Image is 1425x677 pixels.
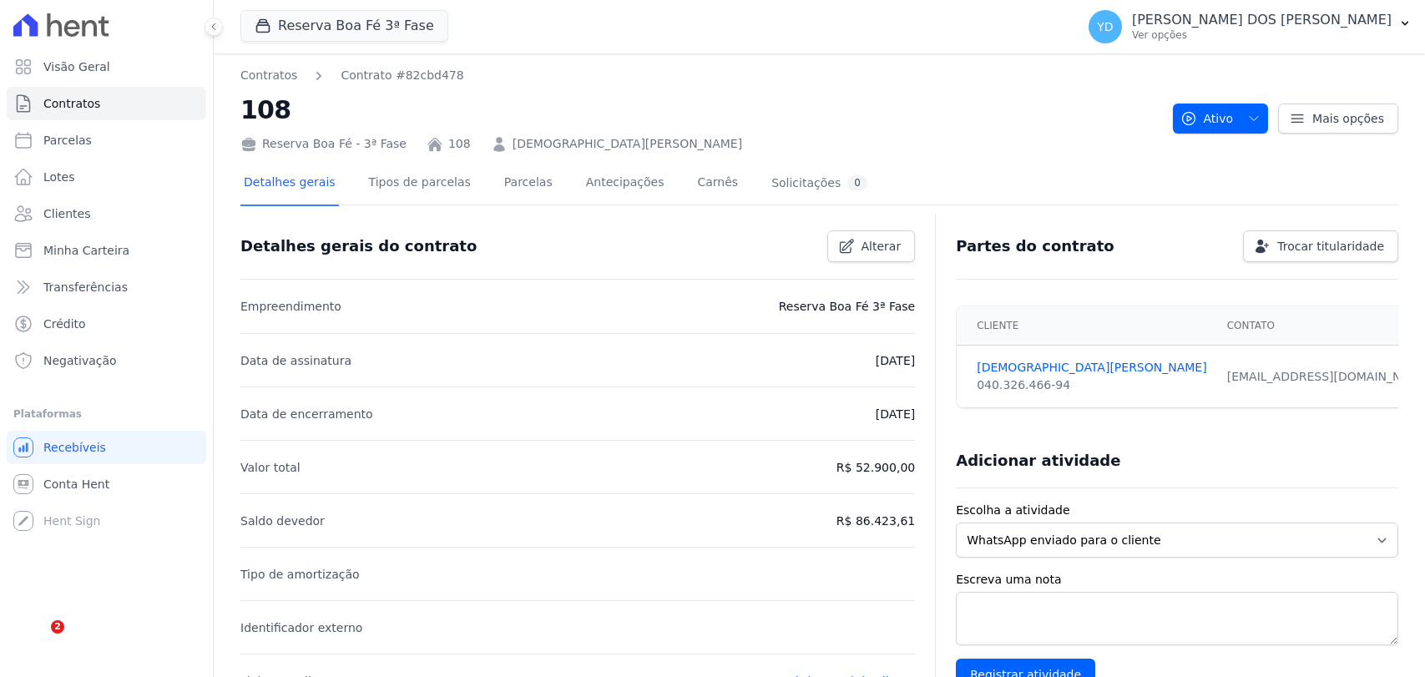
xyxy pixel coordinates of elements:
a: Contratos [7,87,206,120]
p: R$ 52.900,00 [836,457,915,477]
p: [PERSON_NAME] DOS [PERSON_NAME] [1132,12,1392,28]
a: Transferências [7,270,206,304]
a: Minha Carteira [7,234,206,267]
span: Conta Hent [43,476,109,493]
span: Parcelas [43,132,92,149]
p: Data de encerramento [240,404,373,424]
span: Transferências [43,279,128,296]
span: Minha Carteira [43,242,129,259]
a: [DEMOGRAPHIC_DATA][PERSON_NAME] [513,135,742,153]
span: Lotes [43,169,75,185]
a: Contrato #82cbd478 [341,67,463,84]
a: Solicitações0 [768,162,871,206]
span: Recebíveis [43,439,106,456]
span: Alterar [862,238,902,255]
label: Escreva uma nota [956,571,1398,589]
p: [DATE] [876,351,915,371]
a: Recebíveis [7,431,206,464]
p: [DATE] [876,404,915,424]
span: Trocar titularidade [1277,238,1384,255]
a: [DEMOGRAPHIC_DATA][PERSON_NAME] [977,359,1206,376]
a: Lotes [7,160,206,194]
p: R$ 86.423,61 [836,511,915,531]
a: Alterar [827,230,916,262]
p: Identificador externo [240,618,362,638]
p: Saldo devedor [240,511,325,531]
nav: Breadcrumb [240,67,464,84]
p: Valor total [240,457,301,477]
span: Mais opções [1312,110,1384,127]
span: Contratos [43,95,100,112]
a: Detalhes gerais [240,162,339,206]
span: Crédito [43,316,86,332]
th: Cliente [957,306,1216,346]
button: Ativo [1173,104,1269,134]
div: Reserva Boa Fé - 3ª Fase [240,135,407,153]
label: Escolha a atividade [956,502,1398,519]
h3: Detalhes gerais do contrato [240,236,477,256]
span: Visão Geral [43,58,110,75]
p: Reserva Boa Fé 3ª Fase [779,296,915,316]
span: YD [1097,21,1113,33]
a: Trocar titularidade [1243,230,1398,262]
a: Parcelas [7,124,206,157]
h3: Adicionar atividade [956,451,1120,471]
a: Visão Geral [7,50,206,83]
button: Reserva Boa Fé 3ª Fase [240,10,448,42]
a: Negativação [7,344,206,377]
div: Plataformas [13,404,200,424]
a: 108 [448,135,471,153]
h2: 108 [240,91,1160,129]
iframe: Intercom live chat [17,620,57,660]
div: Solicitações [771,175,867,191]
a: Tipos de parcelas [366,162,474,206]
a: Contratos [240,67,297,84]
span: Negativação [43,352,117,369]
span: Ativo [1180,104,1234,134]
div: 0 [847,175,867,191]
a: Antecipações [583,162,668,206]
span: 2 [51,620,64,634]
nav: Breadcrumb [240,67,1160,84]
p: Empreendimento [240,296,341,316]
h3: Partes do contrato [956,236,1114,256]
a: Carnês [694,162,741,206]
a: Crédito [7,307,206,341]
button: YD [PERSON_NAME] DOS [PERSON_NAME] Ver opções [1075,3,1425,50]
p: Data de assinatura [240,351,351,371]
a: Parcelas [501,162,556,206]
div: 040.326.466-94 [977,376,1206,394]
p: Ver opções [1132,28,1392,42]
span: Clientes [43,205,90,222]
p: Tipo de amortização [240,564,360,584]
a: Clientes [7,197,206,230]
a: Conta Hent [7,467,206,501]
a: Mais opções [1278,104,1398,134]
